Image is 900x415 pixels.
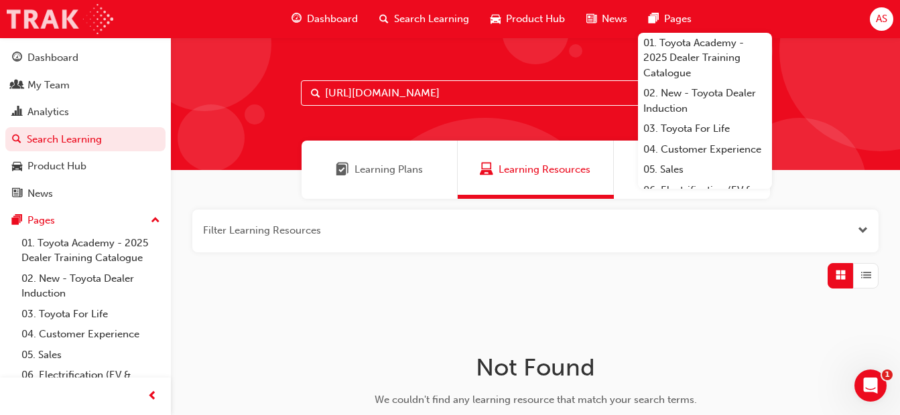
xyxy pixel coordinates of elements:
span: Product Hub [506,11,565,27]
span: Dashboard [307,11,358,27]
input: Search... [301,80,770,106]
div: My Team [27,78,70,93]
span: AS [876,11,887,27]
span: search-icon [379,11,389,27]
a: 03. Toyota For Life [638,118,772,139]
a: car-iconProduct Hub [480,5,576,33]
a: 02. New - Toyota Dealer Induction [16,268,166,304]
span: Learning Plans [336,162,349,177]
div: Product Hub [27,159,86,174]
a: 03. Toyota For Life [16,304,166,325]
button: Open the filter [858,223,868,238]
span: guage-icon [292,11,302,27]
a: Search Learning [5,127,166,152]
a: 04. Customer Experience [638,139,772,160]
div: We couldn't find any learning resource that match your search terms. [323,392,748,408]
span: search-icon [12,134,21,146]
a: Dashboard [5,46,166,70]
span: guage-icon [12,52,22,64]
span: Learning Resources [480,162,493,177]
button: Pages [5,208,166,233]
span: Grid [836,268,846,283]
a: 02. New - Toyota Dealer Induction [638,83,772,118]
a: search-iconSearch Learning [369,5,480,33]
span: up-icon [151,212,160,230]
span: Search Learning [394,11,469,27]
span: Learning Resources [499,162,590,177]
a: 05. Sales [16,345,166,365]
span: pages-icon [12,215,22,227]
a: Product Hub [5,154,166,179]
a: Learning ResourcesLearning Resources [458,141,614,199]
a: 04. Customer Experience [16,324,166,345]
a: 01. Toyota Academy - 2025 Dealer Training Catalogue [638,33,772,84]
a: news-iconNews [576,5,638,33]
a: My Team [5,73,166,98]
span: car-icon [491,11,501,27]
a: Learning PlansLearning Plans [302,141,458,199]
span: List [861,268,871,283]
a: pages-iconPages [638,5,702,33]
a: News [5,181,166,206]
span: 1 [882,369,893,380]
span: pages-icon [649,11,659,27]
span: prev-icon [147,388,157,405]
a: Analytics [5,100,166,124]
span: news-icon [12,188,22,200]
button: DashboardMy TeamAnalyticsSearch LearningProduct HubNews [5,43,166,208]
button: AS [870,7,893,31]
span: car-icon [12,161,22,173]
iframe: Intercom live chat [854,369,887,402]
div: Dashboard [27,50,78,66]
a: guage-iconDashboard [281,5,369,33]
img: Trak [7,4,113,34]
div: Analytics [27,104,69,120]
span: people-icon [12,80,22,92]
div: Pages [27,213,55,228]
span: News [602,11,627,27]
a: 01. Toyota Academy - 2025 Dealer Training Catalogue [16,233,166,268]
a: 05. Sales [638,159,772,180]
span: Learning Plans [355,162,423,177]
div: News [27,186,53,201]
span: Pages [664,11,692,27]
span: news-icon [586,11,596,27]
span: chart-icon [12,106,22,118]
a: 06. Electrification (EV & Hybrid) [638,180,772,216]
a: 06. Electrification (EV & Hybrid) [16,365,166,400]
h1: Not Found [323,353,748,382]
span: Search [311,86,320,101]
a: SessionsSessions [614,141,770,199]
